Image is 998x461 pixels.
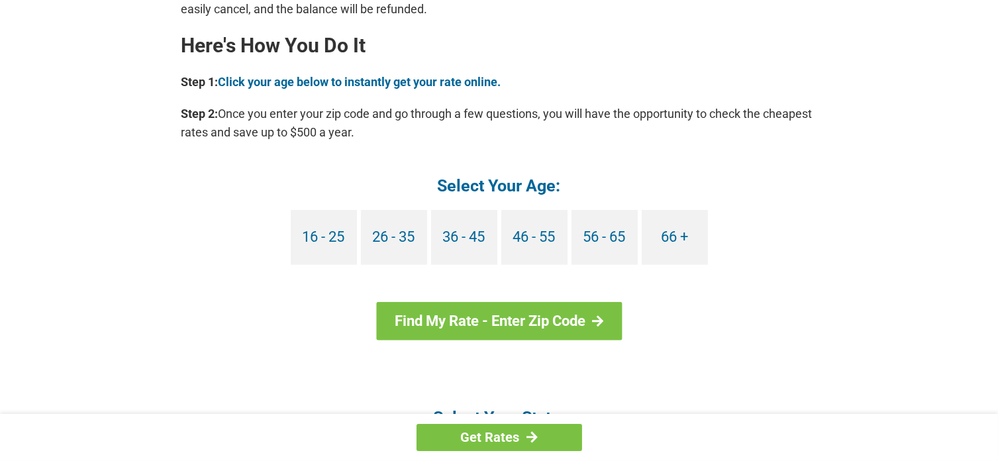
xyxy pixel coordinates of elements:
b: Step 1: [181,75,219,89]
p: Once you enter your zip code and go through a few questions, you will have the opportunity to che... [181,105,817,142]
a: 66 + [642,210,708,265]
a: Get Rates [417,424,582,451]
a: 26 - 35 [361,210,427,265]
b: Step 2: [181,107,219,121]
a: 36 - 45 [431,210,497,265]
a: 46 - 55 [501,210,568,265]
h2: Here's How You Do It [181,35,817,56]
a: Click your age below to instantly get your rate online. [219,75,501,89]
a: 56 - 65 [572,210,638,265]
h4: Select Your State: [181,407,817,429]
a: 16 - 25 [291,210,357,265]
a: Find My Rate - Enter Zip Code [376,302,622,340]
h4: Select Your Age: [181,175,817,197]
